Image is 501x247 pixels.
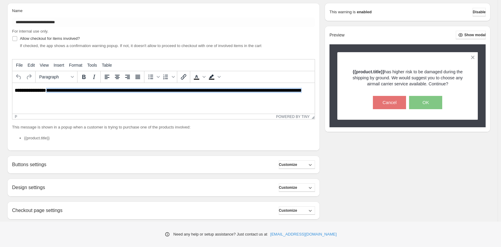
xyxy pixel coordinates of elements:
button: Formats [37,72,76,82]
button: Redo [24,72,34,82]
button: OK [409,96,442,109]
span: Disable [473,10,486,14]
button: Disable [473,8,486,16]
strong: enabled [357,9,372,15]
span: Table [102,63,112,68]
p: This warning is [329,9,356,15]
button: Customize [279,183,315,192]
p: has higher risk to be damaged during the shipping by ground. We would suggest you to choose any a... [348,69,468,87]
button: Justify [133,72,143,82]
span: Insert [54,63,64,68]
span: View [40,63,49,68]
button: Customize [279,160,315,169]
span: Format [69,63,82,68]
span: If checked, the app shows a confirmation warning popup. If not, it doesn't allow to proceed to ch... [20,43,261,48]
iframe: Rich Text Area [12,83,315,114]
div: Background color [206,72,222,82]
span: Customize [279,162,297,167]
span: File [16,63,23,68]
button: Italic [89,72,99,82]
div: p [15,115,17,119]
button: Align left [102,72,112,82]
button: Bold [79,72,89,82]
span: Customize [279,208,297,213]
a: Powered by Tiny [276,115,310,119]
span: Allow checkout for items involved? [20,36,80,41]
p: This message is shown in a popup when a customer is trying to purchase one of the products involved: [12,124,315,130]
button: Undo [14,72,24,82]
strong: {{product.title}} [353,69,384,74]
span: For internal use only. [12,29,48,33]
h2: Design settings [12,185,45,190]
span: Tools [87,63,97,68]
h2: Checkout page settings [12,207,62,213]
span: Show modal [464,33,486,37]
button: Cancel [373,96,406,109]
button: Align right [122,72,133,82]
span: Edit [28,63,35,68]
button: Insert/edit link [178,72,189,82]
div: Bullet list [146,72,161,82]
button: Align center [112,72,122,82]
div: Resize [310,114,315,119]
div: Text color [191,72,206,82]
button: Customize [279,206,315,215]
h2: Buttons settings [12,162,46,167]
button: Show modal [456,31,486,39]
span: Name [12,8,23,13]
h2: Preview [329,33,345,38]
li: {{product.title}} [24,135,315,141]
a: [EMAIL_ADDRESS][DOMAIN_NAME] [270,231,337,237]
span: Paragraph [39,74,69,79]
span: Customize [279,185,297,190]
div: Numbered list [161,72,176,82]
